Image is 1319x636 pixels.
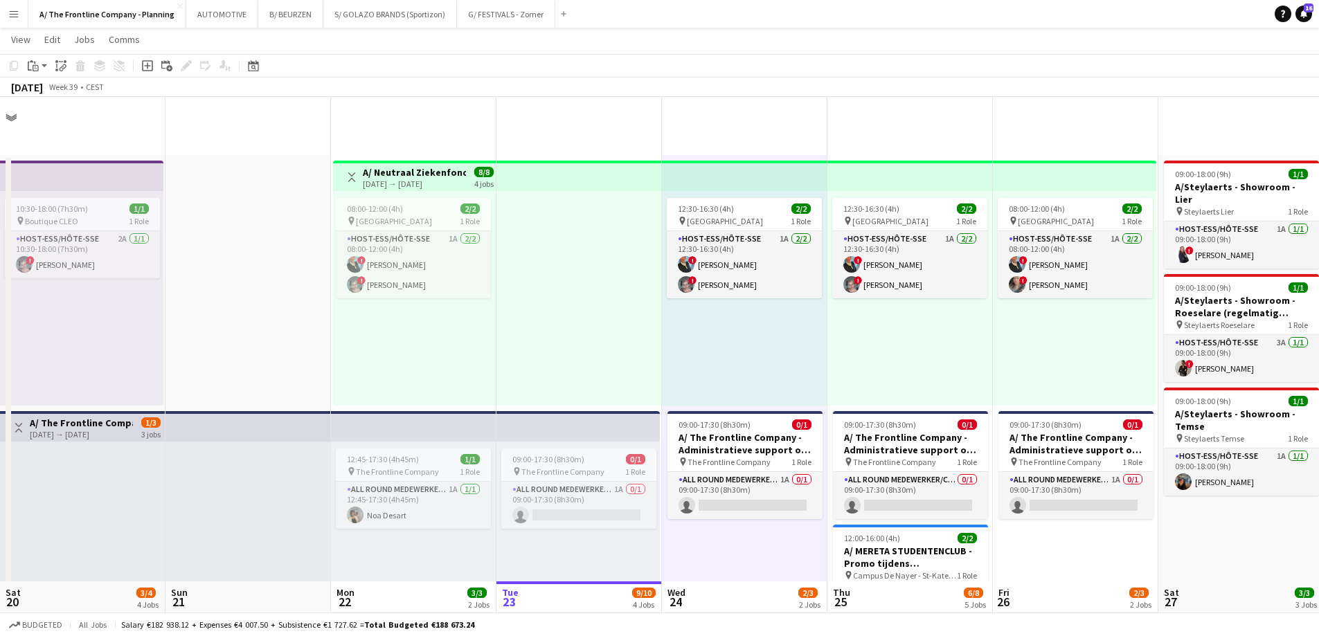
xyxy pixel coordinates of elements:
[958,419,977,430] span: 0/1
[998,198,1153,298] app-job-card: 08:00-12:00 (4h)2/2 [GEOGRAPHIC_DATA]1 RoleHost-ess/Hôte-sse1A2/208:00-12:00 (4h)![PERSON_NAME]![...
[844,533,900,543] span: 12:00-16:00 (4h)
[1164,388,1319,496] app-job-card: 09:00-18:00 (9h)1/1A/Steylaerts - Showroom - Temse Steylaerts Temse1 RoleHost-ess/Hôte-sse1A1/109...
[667,411,823,519] app-job-card: 09:00-17:30 (8h30m)0/1A/ The Frontline Company - Administratieve support op TFC Kantoor The Front...
[30,417,133,429] h3: A/ The Frontline Company - Administratieve support op TFC Kantoor
[22,620,62,630] span: Budgeted
[799,599,820,610] div: 2 Jobs
[853,457,936,467] span: The Frontline Company
[336,231,491,298] app-card-role: Host-ess/Hôte-sse1A2/208:00-12:00 (4h)![PERSON_NAME]![PERSON_NAME]
[1164,274,1319,382] app-job-card: 09:00-18:00 (9h)1/1A/Steylaerts - Showroom - Roeselare (regelmatig terugkerende opdracht) Steylae...
[1288,206,1308,217] span: 1 Role
[74,33,95,46] span: Jobs
[336,198,491,298] app-job-card: 08:00-12:00 (4h)2/2 [GEOGRAPHIC_DATA]1 RoleHost-ess/Hôte-sse1A2/208:00-12:00 (4h)![PERSON_NAME]![...
[512,454,584,464] span: 09:00-17:30 (8h30m)
[833,411,988,519] app-job-card: 09:00-17:30 (8h30m)0/1A/ The Frontline Company - Administratieve support op TFC Kantoor The Front...
[474,167,494,177] span: 8/8
[853,570,957,581] span: Campus De Nayer - St-Katelijne Waver
[11,80,43,94] div: [DATE]
[678,203,734,214] span: 12:30-16:30 (4h)
[336,448,491,529] app-job-card: 12:45-17:30 (4h45m)1/1 The Frontline Company1 RoleAll Round medewerker/collaborateur1A1/112:45-17...
[791,216,811,226] span: 1 Role
[136,588,156,598] span: 3/4
[1304,3,1313,12] span: 16
[625,466,645,477] span: 1 Role
[956,216,976,226] span: 1 Role
[460,203,480,214] span: 2/2
[76,619,109,630] span: All jobs
[141,417,161,428] span: 1/3
[26,256,35,264] span: !
[1019,457,1102,467] span: The Frontline Company
[460,466,480,477] span: 1 Role
[1122,203,1142,214] span: 2/2
[833,431,988,456] h3: A/ The Frontline Company - Administratieve support op TFC Kantoor
[169,594,188,610] span: 21
[363,166,466,179] h3: A/ Neutraal Ziekenfonds Vlaanderen (NZVL) - [GEOGRAPHIC_DATA] - 22+24-26/09
[336,482,491,529] app-card-role: All Round medewerker/collaborateur1A1/112:45-17:30 (4h45m)Noa Desart
[626,454,645,464] span: 0/1
[843,203,899,214] span: 12:30-16:30 (4h)
[1010,419,1082,430] span: 09:00-17:30 (8h30m)
[356,466,439,477] span: The Frontline Company
[667,198,822,298] div: 12:30-16:30 (4h)2/2 [GEOGRAPHIC_DATA]1 RoleHost-ess/Hôte-sse1A2/212:30-16:30 (4h)![PERSON_NAME]![...
[958,533,977,543] span: 2/2
[39,30,66,48] a: Edit
[44,33,60,46] span: Edit
[957,570,977,581] span: 1 Role
[357,256,366,264] span: !
[25,216,78,226] span: Boutique CLEO
[1164,586,1179,599] span: Sat
[1295,6,1312,22] a: 16
[129,216,149,226] span: 1 Role
[460,216,480,226] span: 1 Role
[687,216,763,226] span: [GEOGRAPHIC_DATA]
[186,1,258,28] button: AUTOMOTIVE
[792,419,811,430] span: 0/1
[6,30,36,48] a: View
[844,419,916,430] span: 09:00-17:30 (8h30m)
[137,599,159,610] div: 4 Jobs
[356,216,432,226] span: [GEOGRAPHIC_DATA]
[474,177,494,189] div: 4 jobs
[667,431,823,456] h3: A/ The Frontline Company - Administratieve support op TFC Kantoor
[501,448,656,529] div: 09:00-17:30 (8h30m)0/1 The Frontline Company1 RoleAll Round medewerker/collaborateur1A0/109:00-17...
[1185,246,1194,255] span: !
[6,586,21,599] span: Sat
[109,33,140,46] span: Comms
[501,482,656,529] app-card-role: All Round medewerker/collaborateur1A0/109:00-17:30 (8h30m)
[688,256,697,264] span: !
[679,419,751,430] span: 09:00-17:30 (8h30m)
[521,466,604,477] span: The Frontline Company
[852,216,928,226] span: [GEOGRAPHIC_DATA]
[688,457,771,467] span: The Frontline Company
[1162,594,1179,610] span: 27
[996,594,1010,610] span: 26
[364,619,474,630] span: Total Budgeted €188 673.24
[460,454,480,464] span: 1/1
[833,586,850,599] span: Thu
[1295,599,1317,610] div: 3 Jobs
[457,1,555,28] button: G/ FESTIVALS - Zomer
[141,428,161,439] div: 3 jobs
[3,594,21,610] span: 20
[121,619,474,630] div: Salary €182 938.12 + Expenses €4 007.50 + Subsistence €1 727.62 =
[323,1,457,28] button: S/ GOLAZO BRANDS (Sportizon)
[1288,433,1308,444] span: 1 Role
[1164,221,1319,269] app-card-role: Host-ess/Hôte-sse1A1/109:00-18:00 (9h)![PERSON_NAME]
[998,472,1154,519] app-card-role: All Round medewerker/collaborateur1A0/109:00-17:30 (8h30m)
[363,179,466,189] div: [DATE] → [DATE]
[1295,588,1314,598] span: 3/3
[998,411,1154,519] app-job-card: 09:00-17:30 (8h30m)0/1A/ The Frontline Company - Administratieve support op TFC Kantoor The Front...
[1164,181,1319,206] h3: A/Steylaerts - Showroom - Lier
[1009,203,1065,214] span: 08:00-12:00 (4h)
[5,198,160,278] app-job-card: 10:30-18:00 (7h30m)1/1 Boutique CLEO1 RoleHost-ess/Hôte-sse2A1/110:30-18:00 (7h30m)![PERSON_NAME]
[1164,161,1319,269] app-job-card: 09:00-18:00 (9h)1/1A/Steylaerts - Showroom - Lier Steylaerts Lier1 RoleHost-ess/Hôte-sse1A1/109:0...
[28,1,186,28] button: A/ The Frontline Company - Planning
[1288,320,1308,330] span: 1 Role
[500,594,519,610] span: 23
